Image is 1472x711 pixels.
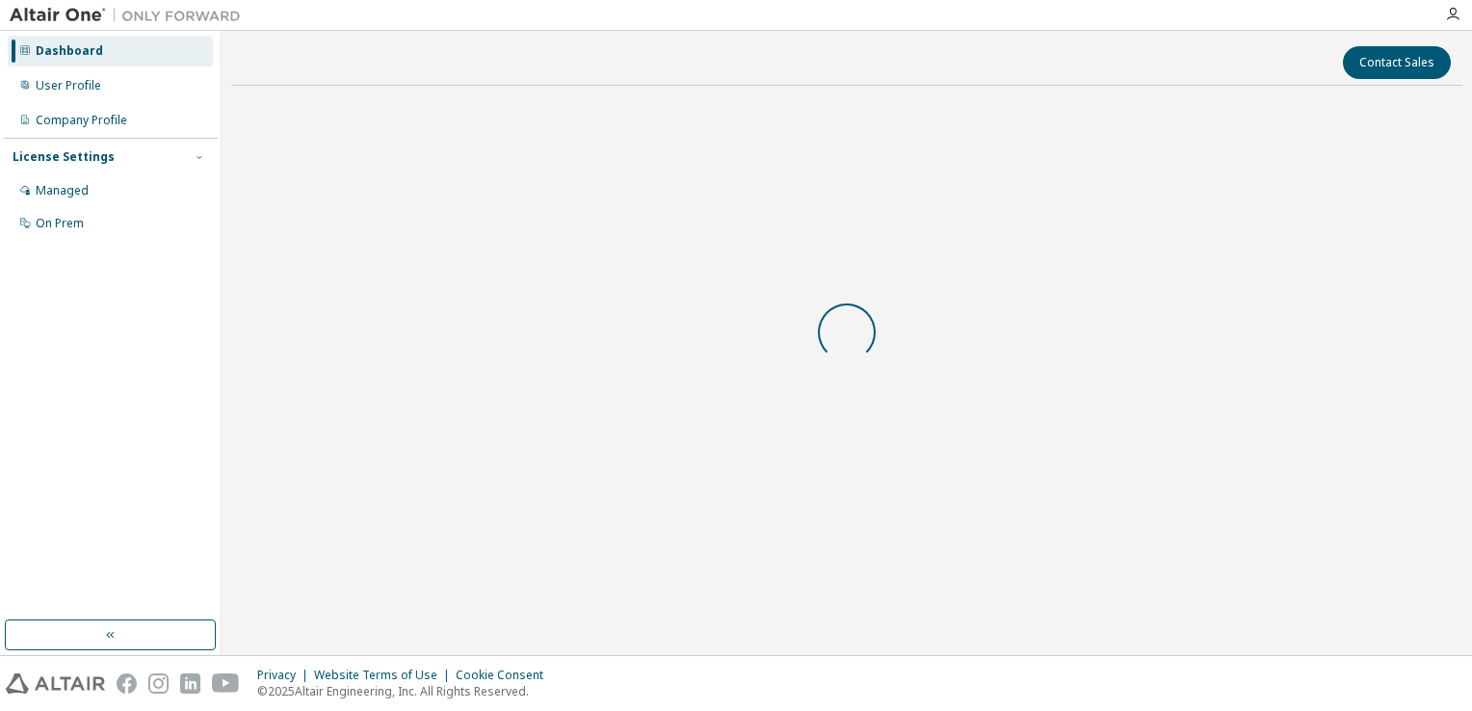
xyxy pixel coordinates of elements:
[257,668,314,683] div: Privacy
[13,149,115,165] div: License Settings
[36,78,101,93] div: User Profile
[212,673,240,694] img: youtube.svg
[36,216,84,231] div: On Prem
[36,113,127,128] div: Company Profile
[257,683,555,699] p: © 2025 Altair Engineering, Inc. All Rights Reserved.
[314,668,456,683] div: Website Terms of Use
[36,43,103,59] div: Dashboard
[36,183,89,198] div: Managed
[1343,46,1451,79] button: Contact Sales
[456,668,555,683] div: Cookie Consent
[6,673,105,694] img: altair_logo.svg
[180,673,200,694] img: linkedin.svg
[148,673,169,694] img: instagram.svg
[10,6,250,25] img: Altair One
[117,673,137,694] img: facebook.svg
